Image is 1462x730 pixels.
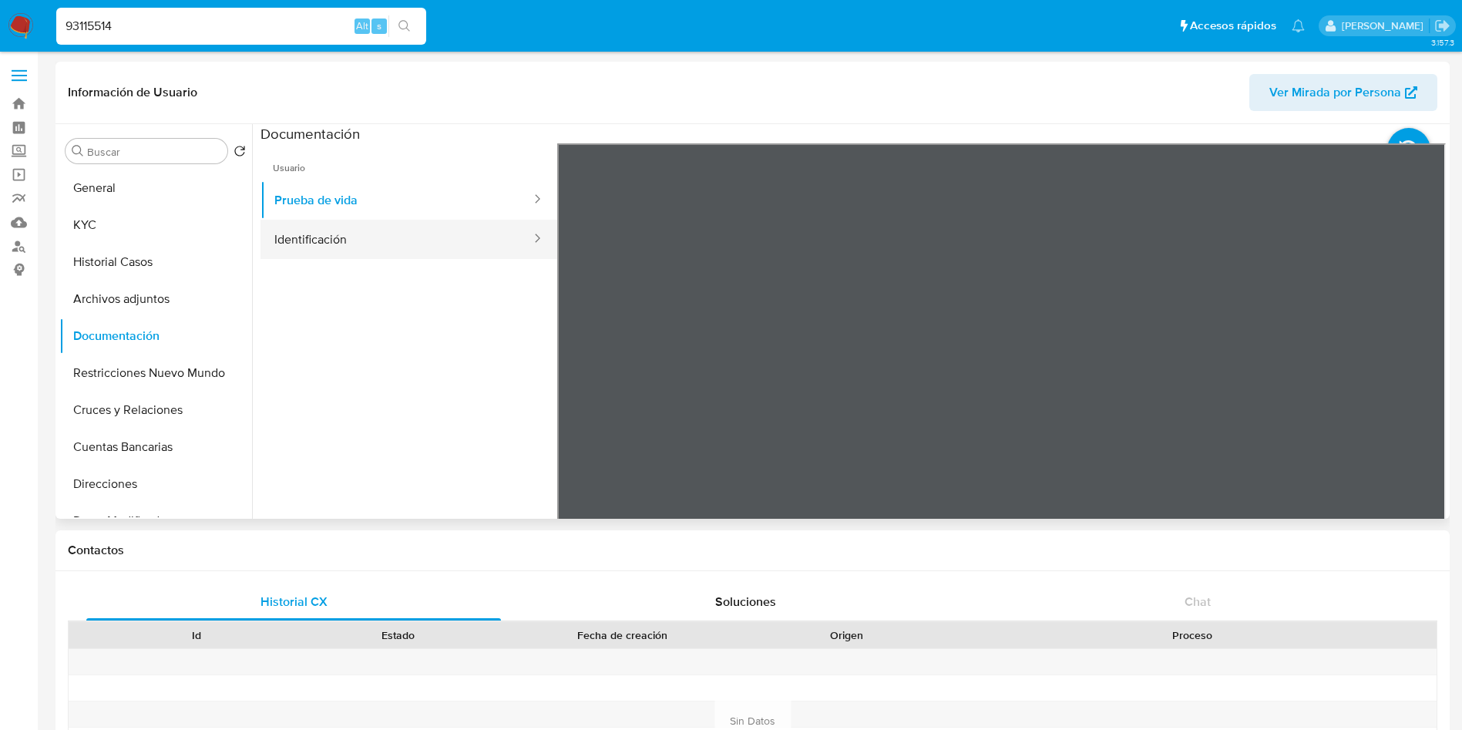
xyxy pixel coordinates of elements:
span: Historial CX [260,593,328,611]
button: Historial Casos [59,244,252,281]
button: Restricciones Nuevo Mundo [59,355,252,392]
button: search-icon [388,15,420,37]
button: Documentación [59,318,252,355]
button: KYC [59,207,252,244]
input: Buscar [87,145,221,159]
span: Accesos rápidos [1190,18,1276,34]
button: Direcciones [59,466,252,503]
span: Ver Mirada por Persona [1269,74,1401,111]
button: General [59,170,252,207]
a: Salir [1434,18,1450,34]
span: s [377,19,381,33]
button: Buscar [72,145,84,157]
button: Cuentas Bancarias [59,429,252,466]
span: Soluciones [715,593,776,611]
p: damian.rodriguez@mercadolibre.com [1342,19,1429,33]
button: Cruces y Relaciones [59,392,252,429]
button: Volver al orden por defecto [234,145,246,162]
span: Alt [356,19,368,33]
button: Ver Mirada por Persona [1249,74,1437,111]
a: Notificaciones [1292,19,1305,32]
h1: Contactos [68,543,1437,558]
div: Estado [308,627,489,643]
div: Fecha de creación [510,627,735,643]
span: Chat [1185,593,1211,611]
div: Proceso [959,627,1426,643]
div: Origen [757,627,937,643]
h1: Información de Usuario [68,85,197,100]
input: Buscar usuario o caso... [56,16,426,36]
div: Id [106,627,287,643]
button: Datos Modificados [59,503,252,540]
button: Archivos adjuntos [59,281,252,318]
